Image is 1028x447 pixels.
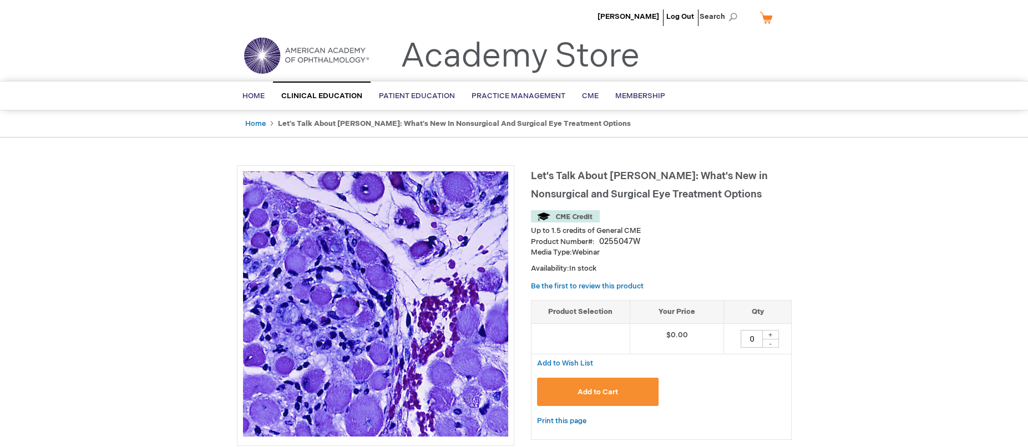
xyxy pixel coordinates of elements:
[762,330,779,339] div: +
[569,264,596,273] span: In stock
[531,237,595,246] strong: Product Number
[666,12,694,21] a: Log Out
[531,226,792,236] li: Up to 1.5 credits of General CME
[537,358,593,368] a: Add to Wish List
[531,282,644,291] a: Be the first to review this product
[578,388,618,397] span: Add to Cart
[531,248,572,257] strong: Media Type:
[242,92,265,100] span: Home
[597,12,659,21] a: [PERSON_NAME]
[700,6,742,28] span: Search
[278,119,631,128] strong: Let's Talk About [PERSON_NAME]: What's New in Nonsurgical and Surgical Eye Treatment Options
[245,119,266,128] a: Home
[615,92,665,100] span: Membership
[531,301,630,324] th: Product Selection
[243,171,508,436] img: Let's Talk About TED: What's New in Nonsurgical and Surgical Eye Treatment Options
[531,170,768,200] span: Let's Talk About [PERSON_NAME]: What's New in Nonsurgical and Surgical Eye Treatment Options
[537,378,659,406] button: Add to Cart
[724,301,791,324] th: Qty
[762,339,779,348] div: -
[281,92,362,100] span: Clinical Education
[537,359,593,368] span: Add to Wish List
[472,92,565,100] span: Practice Management
[599,236,640,247] div: 0255047W
[531,247,792,258] p: Webinar
[741,330,763,348] input: Qty
[537,414,586,428] a: Print this page
[582,92,599,100] span: CME
[630,301,724,324] th: Your Price
[531,210,600,222] img: CME Credit
[630,323,724,354] td: $0.00
[401,37,640,77] a: Academy Store
[379,92,455,100] span: Patient Education
[531,263,792,274] p: Availability:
